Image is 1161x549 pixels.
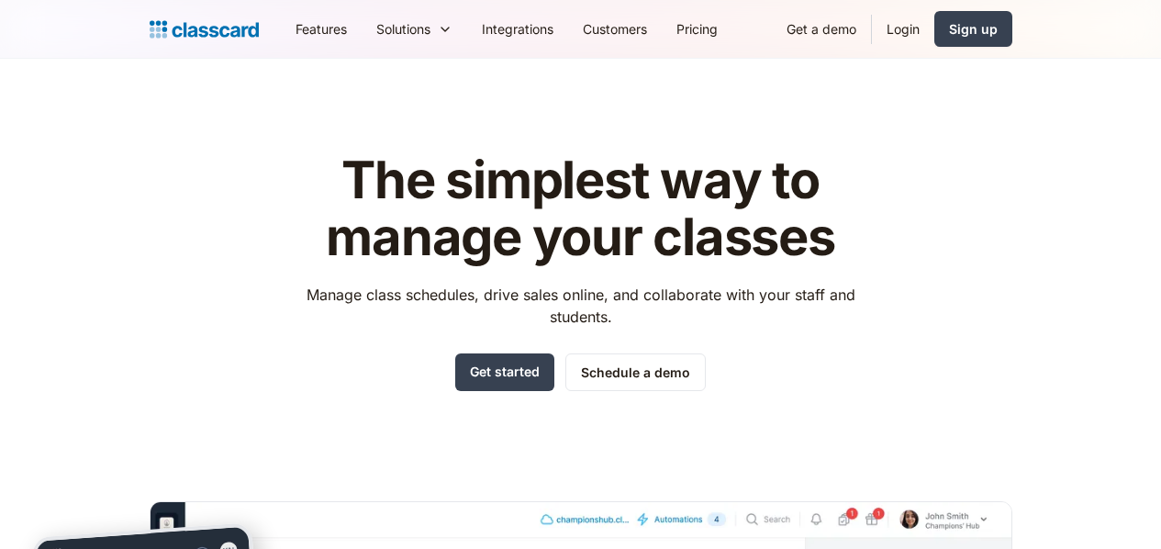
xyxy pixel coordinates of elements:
div: Sign up [949,19,998,39]
h1: The simplest way to manage your classes [289,152,872,265]
a: Get started [455,353,554,391]
a: Login [872,8,934,50]
p: Manage class schedules, drive sales online, and collaborate with your staff and students. [289,284,872,328]
div: Solutions [376,19,430,39]
a: Get a demo [772,8,871,50]
a: Features [281,8,362,50]
a: Customers [568,8,662,50]
a: Sign up [934,11,1012,47]
a: Logo [150,17,259,42]
a: Pricing [662,8,732,50]
div: Solutions [362,8,467,50]
a: Schedule a demo [565,353,706,391]
a: Integrations [467,8,568,50]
